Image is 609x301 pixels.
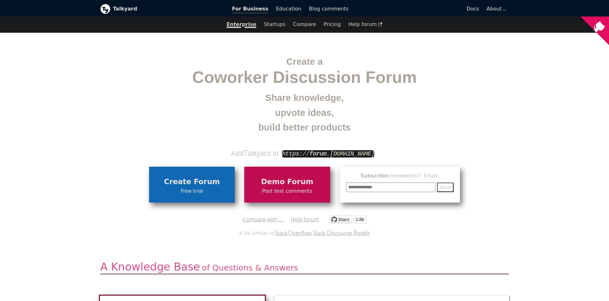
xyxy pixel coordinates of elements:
[276,6,301,12] span: Education
[348,21,383,27] span: Help forum
[152,187,232,195] span: Free trial
[105,148,504,159] div: Add alkyard at
[244,167,330,202] a: Demo ForumPost test comments
[467,6,479,12] span: Docs
[320,19,344,30] a: Pricing
[228,3,272,14] a: For Business
[353,228,357,237] span: R
[202,263,298,272] span: of Questions & Answers
[305,3,352,14] a: Blog comments
[105,105,504,120] small: upvote ideas,
[344,19,386,30] a: Help forum
[353,229,370,237] a: Reddit
[309,6,349,12] span: Blog comments
[288,228,293,237] span: O
[272,3,305,14] a: Education
[388,173,439,179] span: to newsletter ? Email:
[487,6,505,12] a: About
[113,5,223,13] b: Talkyard
[149,167,235,202] a: Create ForumFree trial
[232,6,269,14] span: For Business
[352,3,483,14] a: Docs
[286,57,323,67] span: Create a
[437,183,454,192] button: Send
[100,4,223,14] a: Talkyard logoTalkyard
[329,215,366,224] img: talkyard.svg
[244,147,248,158] span: T
[346,172,454,180] span: Subscribe
[100,4,110,14] img: Talkyard logo
[313,228,316,237] span: S
[152,176,232,188] span: Create Forum
[223,19,260,30] a: Enterprise
[313,229,325,237] a: Slack
[100,260,509,274] h2: A Knowledge Base
[247,187,327,195] span: Post test comments
[293,21,316,27] a: Compare
[309,150,326,157] strong: forum
[274,228,278,237] span: S
[329,216,366,225] a: Star debiki/talkyard on GitHub
[327,228,331,237] span: D
[105,90,504,105] small: Share knowledge,
[291,215,319,224] a: Help forum
[247,176,327,188] span: Demo Forum
[105,120,504,135] small: build better products
[105,68,504,86] span: Coworker Discussion Forum
[282,150,375,157] code: https:// . [DOMAIN_NAME]
[274,229,311,237] a: StackOverflow
[327,229,352,237] a: Discourse
[260,19,289,30] a: Startups
[243,215,284,224] a: Compare with ...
